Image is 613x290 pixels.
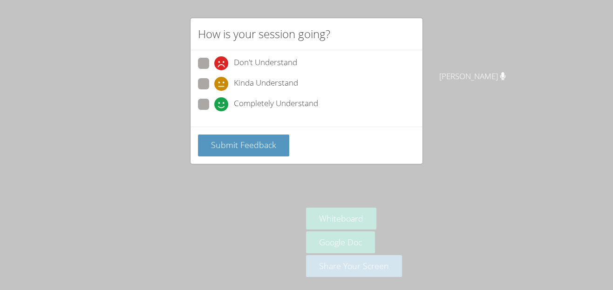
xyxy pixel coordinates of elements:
[198,135,289,156] button: Submit Feedback
[198,26,330,42] h2: How is your session going?
[234,56,297,70] span: Don't Understand
[234,97,318,111] span: Completely Understand
[211,139,276,150] span: Submit Feedback
[234,77,298,91] span: Kinda Understand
